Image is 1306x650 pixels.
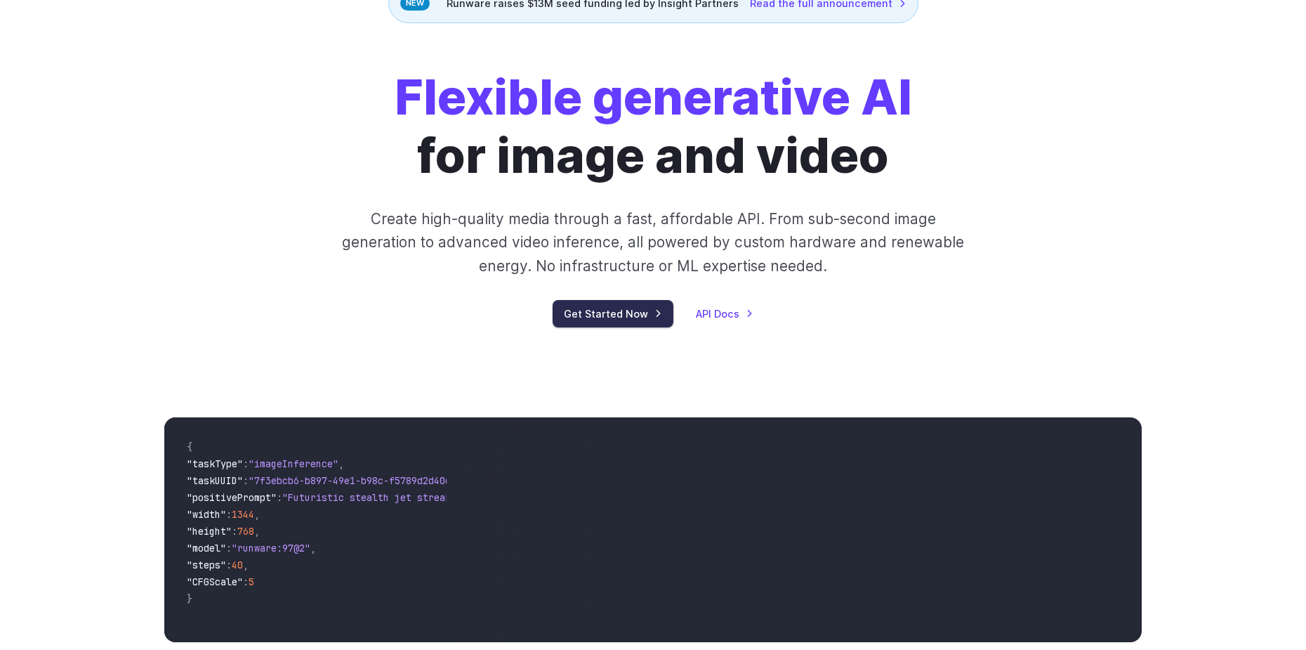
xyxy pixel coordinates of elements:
[187,441,192,453] span: {
[243,576,249,588] span: :
[187,457,243,470] span: "taskType"
[187,508,226,521] span: "width"
[254,508,260,521] span: ,
[277,491,282,504] span: :
[187,474,243,487] span: "taskUUID"
[243,474,249,487] span: :
[226,559,232,571] span: :
[187,525,232,538] span: "height"
[232,559,243,571] span: 40
[696,306,753,322] a: API Docs
[232,508,254,521] span: 1344
[243,559,249,571] span: ,
[341,207,966,278] p: Create high-quality media through a fast, affordable API. From sub-second image generation to adv...
[254,525,260,538] span: ,
[187,491,277,504] span: "positivePrompt"
[553,300,673,327] a: Get Started Now
[338,457,344,470] span: ,
[187,559,226,571] span: "steps"
[395,68,912,185] h1: for image and video
[249,474,462,487] span: "7f3ebcb6-b897-49e1-b98c-f5789d2d40d7"
[187,576,243,588] span: "CFGScale"
[310,542,316,554] span: ,
[249,457,338,470] span: "imageInference"
[237,525,254,538] span: 768
[187,542,226,554] span: "model"
[243,457,249,470] span: :
[187,592,192,605] span: }
[232,525,237,538] span: :
[232,542,310,554] span: "runware:97@2"
[249,576,254,588] span: 5
[395,67,912,126] strong: Flexible generative AI
[226,508,232,521] span: :
[226,542,232,554] span: :
[282,491,793,504] span: "Futuristic stealth jet streaking through a neon-lit cityscape with glowing purple exhaust"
